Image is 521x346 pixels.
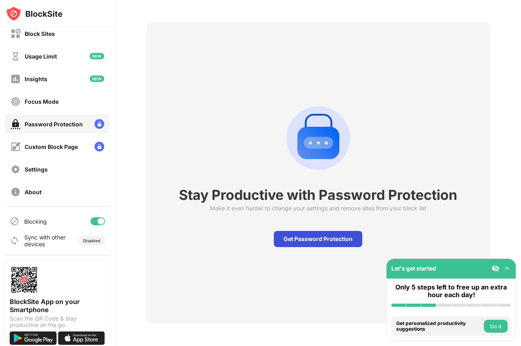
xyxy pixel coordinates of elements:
img: time-usage-off.svg [11,51,21,61]
div: Settings [25,166,48,173]
img: settings-off.svg [11,164,21,174]
img: options-page-qr-code.png [10,265,39,294]
img: lock-menu.svg [95,142,104,151]
img: focus-off.svg [11,96,21,107]
img: about-off.svg [11,187,21,197]
div: Block Sites [25,30,55,37]
img: logo-blocksite.svg [6,6,63,22]
img: block-off.svg [11,29,21,39]
div: Blocking [24,218,47,225]
img: blocking-icon.svg [10,216,19,226]
div: Get personalized productivity suggestions [396,321,482,332]
div: Get Password Protection [274,231,362,247]
img: password-protection-on.svg [11,119,21,129]
div: Only 5 steps left to free up an extra hour each day! [391,283,511,299]
img: sync-icon.svg [10,236,19,245]
img: eye-not-visible.svg [492,264,500,273]
div: Make it even harder to change your settings and remove sites from your block list [210,205,426,212]
img: get-it-on-google-play.svg [10,331,57,345]
img: lock-menu.svg [95,119,104,129]
img: new-icon.svg [90,53,104,59]
div: Usage Limit [25,53,57,60]
div: Stay Productive with Password Protection [179,187,457,203]
div: Custom Block Page [25,143,78,150]
div: Password Protection [25,121,83,128]
div: animation [279,99,357,177]
img: omni-setup-toggle.svg [503,264,511,273]
img: new-icon.svg [90,75,104,82]
div: Disabled [83,238,100,243]
div: BlockSite App on your Smartphone [10,298,105,314]
button: Do it [484,320,508,333]
div: Sync with other devices [24,234,66,247]
div: Focus Mode [25,98,59,105]
div: Insights [25,75,47,82]
div: About [25,189,42,195]
div: Let's get started [391,265,436,272]
img: customize-block-page-off.svg [11,142,21,152]
img: download-on-the-app-store.svg [58,331,105,345]
img: insights-off.svg [11,74,21,84]
div: Scan the QR Code & stay productive on the go [10,315,105,328]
